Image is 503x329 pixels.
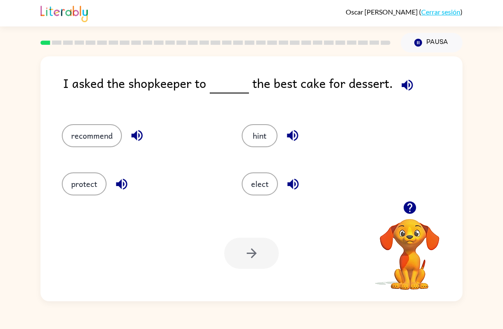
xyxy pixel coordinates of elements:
[62,124,122,147] button: recommend
[242,172,278,195] button: elect
[63,73,463,107] div: I asked the shopkeeper to the best cake for dessert.
[367,206,452,291] video: Tu navegador debe admitir la reproducción de archivos .mp4 para usar Literably. Intenta usar otro...
[346,8,463,16] div: ( )
[346,8,419,16] span: Oscar [PERSON_NAME]
[242,124,278,147] button: hint
[421,8,460,16] a: Cerrar sesión
[62,172,107,195] button: protect
[401,33,463,52] button: Pausa
[40,3,88,22] img: Literably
